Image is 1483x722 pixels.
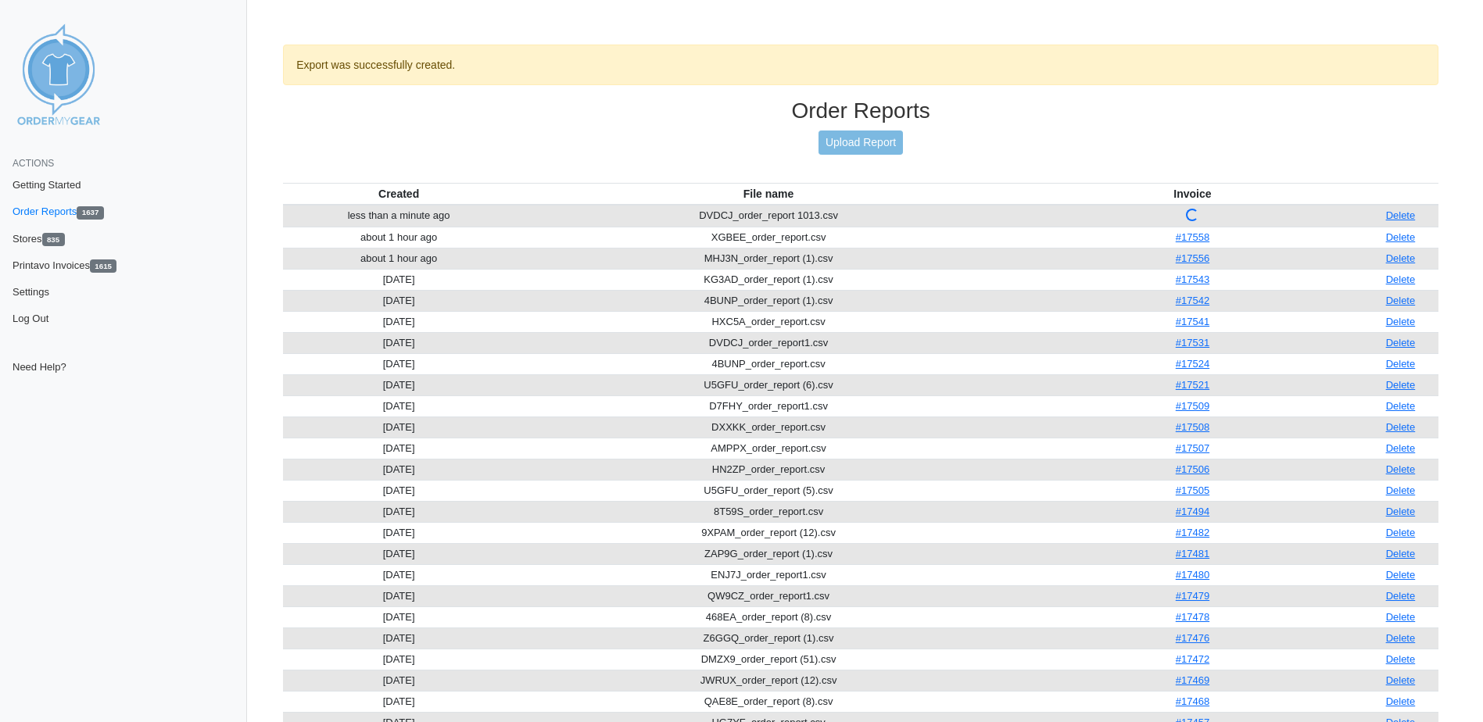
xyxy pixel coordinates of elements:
[283,374,514,395] td: [DATE]
[1176,358,1209,370] a: #17524
[283,269,514,290] td: [DATE]
[514,522,1023,543] td: 9XPAM_order_report (12).csv
[819,130,903,155] a: Upload Report
[514,606,1023,627] td: 468EA_order_report (8).csv
[514,585,1023,606] td: QW9CZ_order_report1.csv
[1176,506,1209,517] a: #17494
[1386,337,1416,348] a: Delete
[283,395,514,416] td: [DATE]
[1176,632,1209,644] a: #17476
[1176,569,1209,581] a: #17480
[514,438,1023,459] td: AMPPX_order_report.csv
[1386,674,1416,686] a: Delete
[1386,379,1416,391] a: Delete
[1386,611,1416,623] a: Delete
[283,649,514,670] td: [DATE]
[283,332,514,353] td: [DATE]
[514,543,1023,564] td: ZAP9G_order_report (1).csv
[283,311,514,332] td: [DATE]
[1176,695,1209,707] a: #17468
[283,585,514,606] td: [DATE]
[514,395,1023,416] td: D7FHY_order_report1.csv
[514,670,1023,691] td: JWRUX_order_report (12).csv
[283,98,1438,124] h3: Order Reports
[283,416,514,438] td: [DATE]
[1386,231,1416,243] a: Delete
[283,248,514,269] td: about 1 hour ago
[1023,183,1363,205] th: Invoice
[283,459,514,480] td: [DATE]
[283,564,514,585] td: [DATE]
[283,290,514,311] td: [DATE]
[1176,400,1209,412] a: #17509
[283,691,514,712] td: [DATE]
[283,480,514,501] td: [DATE]
[514,183,1023,205] th: File name
[283,543,514,564] td: [DATE]
[514,480,1023,501] td: U5GFU_order_report (5).csv
[1386,421,1416,433] a: Delete
[514,353,1023,374] td: 4BUNP_order_report.csv
[1176,316,1209,327] a: #17541
[1386,695,1416,707] a: Delete
[1176,442,1209,454] a: #17507
[283,205,514,227] td: less than a minute ago
[514,564,1023,585] td: ENJ7J_order_report1.csv
[1386,316,1416,327] a: Delete
[1176,611,1209,623] a: #17478
[283,522,514,543] td: [DATE]
[514,269,1023,290] td: KG3AD_order_report (1).csv
[1176,421,1209,433] a: #17508
[514,691,1023,712] td: QAE8E_order_report (8).csv
[514,205,1023,227] td: DVDCJ_order_report 1013.csv
[1386,569,1416,581] a: Delete
[1386,484,1416,496] a: Delete
[283,45,1438,85] div: Export was successfully created.
[1386,463,1416,475] a: Delete
[514,627,1023,649] td: Z6GGQ_order_report (1).csv
[283,183,514,205] th: Created
[1386,358,1416,370] a: Delete
[1176,273,1209,285] a: #17543
[514,332,1023,353] td: DVDCJ_order_report1.csv
[283,627,514,649] td: [DATE]
[283,606,514,627] td: [DATE]
[514,311,1023,332] td: HXC5A_order_report.csv
[1386,653,1416,665] a: Delete
[1176,653,1209,665] a: #17472
[1176,548,1209,559] a: #17481
[1176,252,1209,264] a: #17556
[1386,548,1416,559] a: Delete
[514,416,1023,438] td: DXXKK_order_report.csv
[283,670,514,691] td: [DATE]
[1176,674,1209,686] a: #17469
[42,233,65,246] span: 835
[1386,527,1416,538] a: Delete
[514,227,1023,248] td: XGBEE_order_report.csv
[90,259,116,273] span: 1615
[514,459,1023,480] td: HN2ZP_order_report.csv
[1386,632,1416,644] a: Delete
[1386,273,1416,285] a: Delete
[1386,506,1416,517] a: Delete
[514,290,1023,311] td: 4BUNP_order_report (1).csv
[1176,590,1209,602] a: #17479
[283,227,514,248] td: about 1 hour ago
[1386,400,1416,412] a: Delete
[514,248,1023,269] td: MHJ3N_order_report (1).csv
[1386,590,1416,602] a: Delete
[13,158,54,169] span: Actions
[1176,463,1209,475] a: #17506
[1386,252,1416,264] a: Delete
[283,438,514,459] td: [DATE]
[1176,379,1209,391] a: #17521
[514,649,1023,670] td: DMZX9_order_report (51).csv
[514,374,1023,395] td: U5GFU_order_report (6).csv
[1386,295,1416,306] a: Delete
[283,353,514,374] td: [DATE]
[1176,337,1209,348] a: #17531
[514,501,1023,522] td: 8T59S_order_report.csv
[1176,527,1209,538] a: #17482
[283,501,514,522] td: [DATE]
[1176,484,1209,496] a: #17505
